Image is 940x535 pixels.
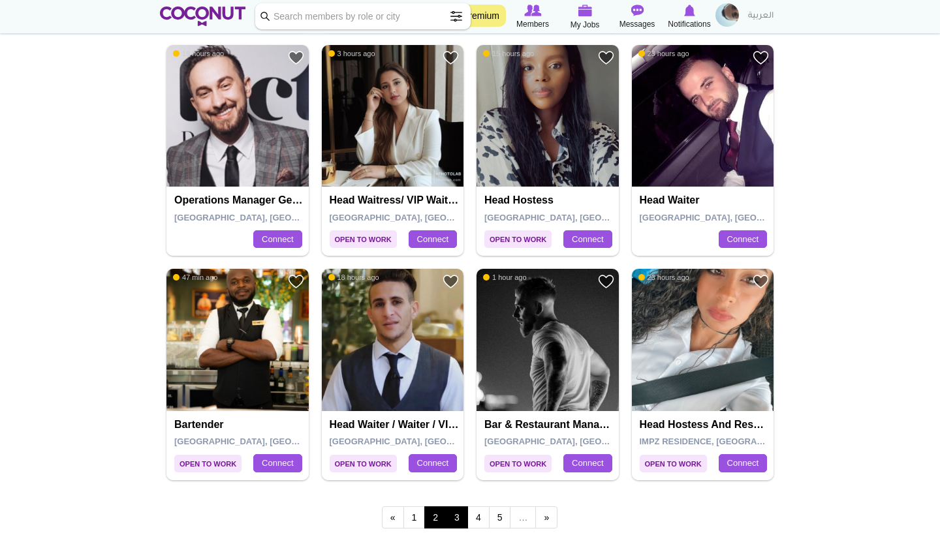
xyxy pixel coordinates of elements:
h4: Bar & Restaurant manager [484,419,614,431]
a: Connect [563,230,612,249]
h4: Head Hostess [484,194,614,206]
a: next › [535,506,557,528]
a: العربية [742,3,780,29]
img: Messages [631,5,644,16]
a: Add to Favourites [598,273,614,290]
h4: Operations manager General Manager [174,194,304,206]
span: Open to Work [484,230,552,248]
input: Search members by role or city [255,3,471,29]
img: Notifications [684,5,695,16]
a: Go Premium [441,5,506,27]
span: 23 hours ago [638,49,689,58]
a: Add to Favourites [753,50,769,66]
a: 4 [467,506,490,528]
a: Add to Favourites [288,50,304,66]
img: Home [160,7,245,26]
a: Add to Favourites [443,50,459,66]
span: … [510,506,536,528]
span: 3 hours ago [328,49,375,58]
span: 47 min ago [173,273,217,282]
a: Connect [719,454,767,472]
span: Open to Work [330,230,397,248]
a: Connect [409,230,457,249]
span: 1 hour ago [483,273,527,282]
a: Browse Members Members [507,3,559,31]
span: 2 [424,506,446,528]
span: 18 hours ago [328,273,379,282]
span: [GEOGRAPHIC_DATA], [GEOGRAPHIC_DATA] [330,436,516,446]
a: 3 [446,506,468,528]
span: 15 hours ago [483,49,534,58]
span: Open to Work [330,455,397,472]
span: Members [516,18,549,31]
a: 5 [489,506,511,528]
a: ‹ previous [382,506,404,528]
a: Add to Favourites [288,273,304,290]
span: [GEOGRAPHIC_DATA], [GEOGRAPHIC_DATA] [484,436,670,446]
span: Notifications [668,18,710,31]
h4: Head Waiter / Waiter / VIP Waiter / Supervisor [330,419,460,431]
span: IMPZ RESIDENCE, [GEOGRAPHIC_DATA] [640,436,807,446]
h4: Head Waiter [640,194,770,206]
a: My Jobs My Jobs [559,3,611,31]
a: Notifications Notifications [663,3,715,31]
span: [GEOGRAPHIC_DATA], [GEOGRAPHIC_DATA] [174,213,360,222]
a: Messages Messages [611,3,663,31]
a: 1 [403,506,426,528]
a: Connect [563,454,612,472]
h4: Head hostess and reservation agent [640,419,770,431]
h4: Bartender [174,419,304,431]
span: [GEOGRAPHIC_DATA], [GEOGRAPHIC_DATA] [174,436,360,446]
span: 23 hours ago [638,273,689,282]
span: Messages [619,18,655,31]
span: [GEOGRAPHIC_DATA], [GEOGRAPHIC_DATA] [640,213,826,222]
span: Open to Work [174,455,242,472]
span: My Jobs [571,18,600,31]
img: Browse Members [524,5,541,16]
a: Connect [409,454,457,472]
a: Add to Favourites [753,273,769,290]
a: Connect [253,230,302,249]
h4: Head Waitress/ VIP Waitress/ Waitress [330,194,460,206]
span: 19 hours ago [173,49,224,58]
span: Open to Work [640,455,707,472]
a: Connect [719,230,767,249]
span: [GEOGRAPHIC_DATA], [GEOGRAPHIC_DATA] [330,213,516,222]
span: Open to Work [484,455,552,472]
img: My Jobs [578,5,592,16]
a: Add to Favourites [598,50,614,66]
a: Add to Favourites [443,273,459,290]
span: [GEOGRAPHIC_DATA], [GEOGRAPHIC_DATA] [484,213,670,222]
a: Connect [253,454,302,472]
